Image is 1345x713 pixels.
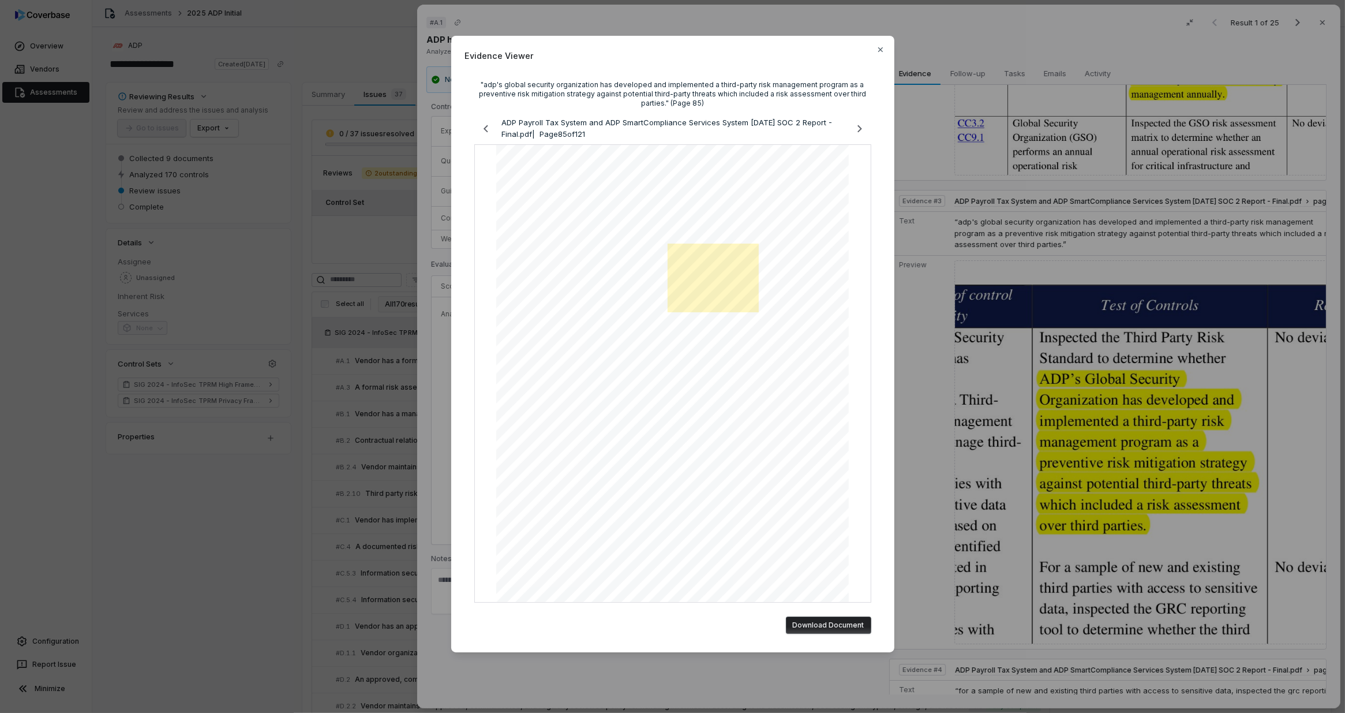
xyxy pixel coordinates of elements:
button: Next page [848,122,871,136]
button: Download Document [786,617,871,634]
div: "adp's global security organization has developed and implemented a third-party risk management p... [474,80,871,108]
button: Previous page [474,122,497,136]
span: Evidence Viewer [465,50,881,62]
p: ADP Payroll Tax System and ADP SmartCompliance Services System [DATE] SOC 2 Report - Final.pdf | ... [502,117,844,140]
